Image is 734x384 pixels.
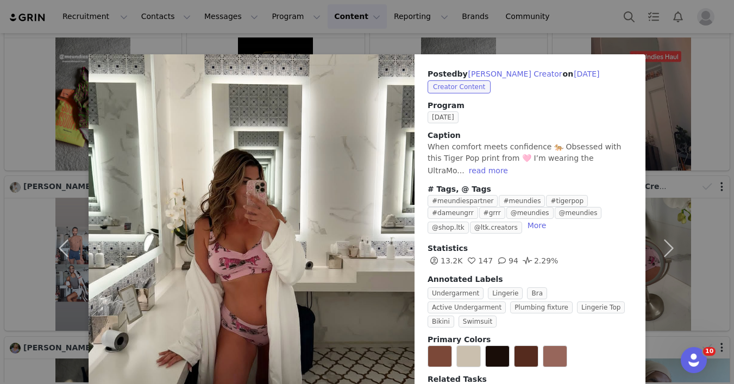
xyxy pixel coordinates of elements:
[428,70,600,78] span: Posted on
[428,287,484,299] span: Undergarment
[479,207,505,219] span: #grrr
[521,256,558,265] span: 2.29%
[457,70,562,78] span: by
[523,219,551,232] button: More
[428,375,487,383] span: Related Tasks
[468,67,563,80] button: [PERSON_NAME] Creator
[495,256,518,265] span: 94
[465,256,493,265] span: 147
[428,335,491,344] span: Primary Colors
[428,244,468,253] span: Statistics
[488,287,523,299] span: Lingerie
[428,142,621,175] span: When comfort meets confidence 🐅 Obsessed with this Tiger Pop print from 🩷 I’m wearing the UltraMo...
[499,195,545,207] span: #meundies
[527,287,547,299] span: Bra
[428,112,463,121] a: [DATE]
[555,207,602,219] span: @meundies
[465,164,512,177] button: read more
[459,316,497,328] span: Swimsuit
[546,195,588,207] span: #tigerpop
[428,275,503,284] span: Annotated Labels
[428,222,469,234] span: @shop.ltk
[573,67,600,80] button: [DATE]
[428,316,454,328] span: Bikini
[428,131,461,140] span: Caption
[470,222,522,234] span: @ltk.creators
[577,301,625,313] span: Lingerie Top
[428,301,506,313] span: Active Undergarment
[506,207,554,219] span: @meundies
[428,256,462,265] span: 13.2K
[703,347,716,356] span: 10
[510,301,573,313] span: Plumbing fixture
[428,111,459,123] span: [DATE]
[428,80,491,93] span: Creator Content
[428,207,478,219] span: #dameungrr
[428,100,632,111] span: Program
[428,185,491,193] span: # Tags, @ Tags
[681,347,707,373] iframe: Intercom live chat
[428,195,498,207] span: #meundiespartner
